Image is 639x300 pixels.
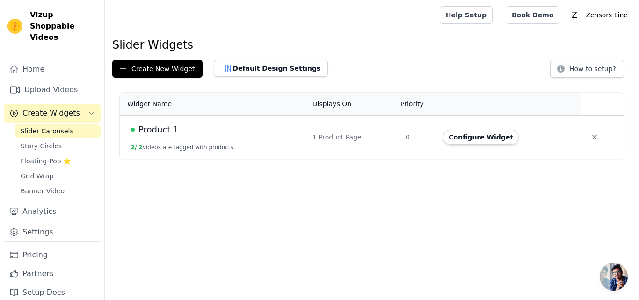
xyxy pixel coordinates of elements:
a: Analytics [4,202,101,221]
a: Slider Carousels [15,124,101,138]
a: Home [4,60,101,79]
button: Create New Widget [112,60,203,78]
img: Vizup [7,19,22,34]
th: Displays On [307,93,400,116]
th: Widget Name [120,93,307,116]
a: How to setup? [550,66,624,75]
text: Z [572,10,577,20]
span: Banner Video [21,186,65,196]
span: Product 1 [138,123,179,136]
span: 2 [139,144,143,151]
a: Banner Video [15,184,101,198]
a: Upload Videos [4,80,101,99]
a: Book Demo [506,6,559,24]
td: 0 [400,116,437,159]
a: Grid Wrap [15,169,101,183]
a: Settings [4,223,101,241]
a: Pricing [4,246,101,264]
h1: Slider Widgets [112,37,632,52]
span: 2 / [131,144,137,151]
button: Delete widget [586,129,603,146]
span: Floating-Pop ⭐ [21,156,71,166]
button: Default Design Settings [214,60,328,77]
a: Floating-Pop ⭐ [15,154,101,168]
button: Z Zensors Line [567,7,632,23]
a: Story Circles [15,139,101,153]
div: 1 Product Page [312,132,394,142]
button: Configure Widget [443,130,519,145]
p: Zensors Line [582,7,632,23]
th: Priority [400,93,437,116]
button: 2/ 2videos are tagged with products. [131,144,235,151]
span: Grid Wrap [21,171,53,181]
button: How to setup? [550,60,624,78]
button: Create Widgets [4,104,101,123]
span: Story Circles [21,141,62,151]
a: Partners [4,264,101,283]
span: Vizup Shoppable Videos [30,9,97,43]
span: Live Published [131,128,135,132]
a: Open chat [600,263,628,291]
span: Create Widgets [22,108,80,119]
span: Slider Carousels [21,126,73,136]
a: Help Setup [440,6,493,24]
